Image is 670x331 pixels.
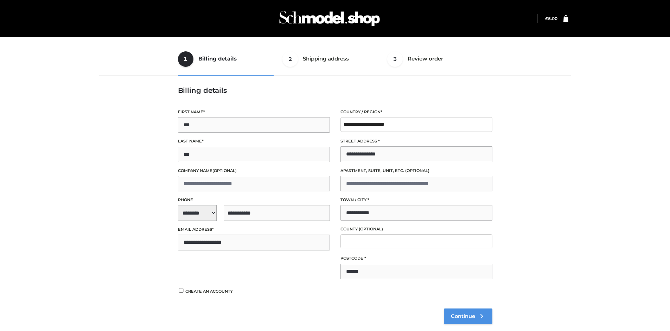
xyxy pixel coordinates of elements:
label: Street address [340,138,492,145]
span: (optional) [405,168,429,173]
input: Create an account? [178,288,184,293]
label: Last name [178,138,330,145]
a: £5.00 [545,16,557,21]
label: Email address [178,226,330,233]
span: £ [545,16,548,21]
span: Continue [451,313,475,319]
span: (optional) [212,168,237,173]
label: Country / Region [340,109,492,115]
label: Apartment, suite, unit, etc. [340,167,492,174]
label: County [340,226,492,233]
h3: Billing details [178,86,492,95]
img: Schmodel Admin 964 [277,5,382,32]
label: Town / City [340,197,492,203]
span: (optional) [359,227,383,231]
a: Continue [444,308,492,324]
bdi: 5.00 [545,16,557,21]
label: First name [178,109,330,115]
label: Postcode [340,255,492,262]
label: Phone [178,197,330,203]
label: Company name [178,167,330,174]
span: Create an account? [185,289,233,294]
